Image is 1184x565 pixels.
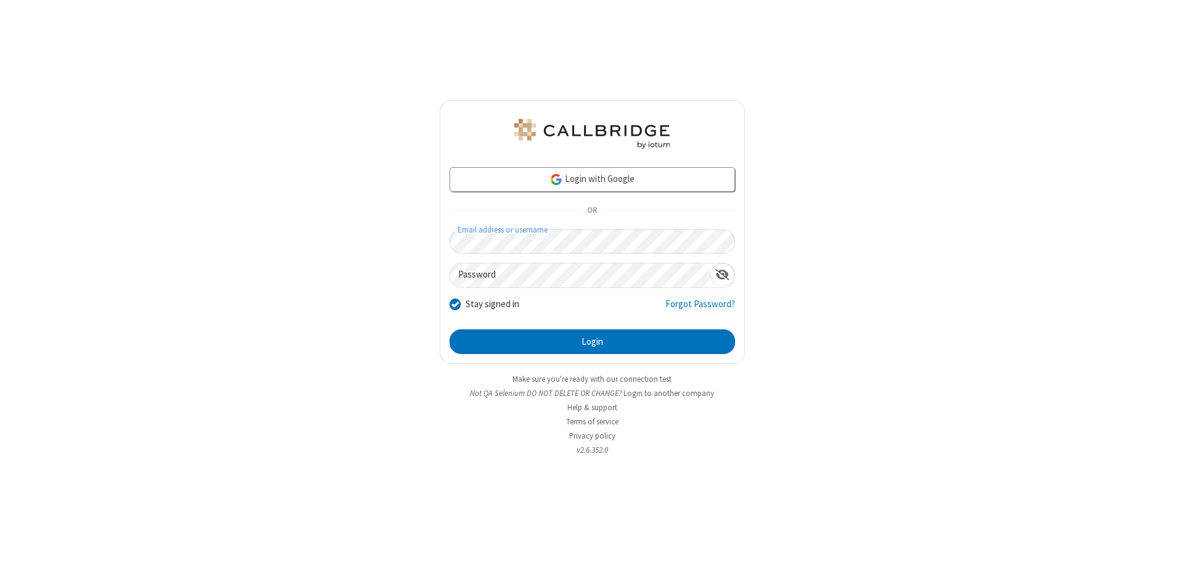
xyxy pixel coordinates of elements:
button: Login to another company [623,387,714,399]
img: QA Selenium DO NOT DELETE OR CHANGE [512,119,672,149]
a: Forgot Password? [665,297,735,321]
input: Password [450,263,710,287]
a: Help & support [567,402,617,413]
label: Stay signed in [466,297,519,311]
button: Login [450,329,735,354]
span: OR [582,202,602,220]
input: Email address or username [450,229,735,254]
img: google-icon.png [549,173,563,186]
a: Privacy policy [569,431,615,441]
li: v2.6.352.0 [440,444,745,456]
a: Make sure you're ready with our connection test [512,374,672,384]
a: Terms of service [566,416,619,427]
div: Show password [710,263,734,286]
li: Not QA Selenium DO NOT DELETE OR CHANGE? [440,387,745,399]
a: Login with Google [450,167,735,192]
